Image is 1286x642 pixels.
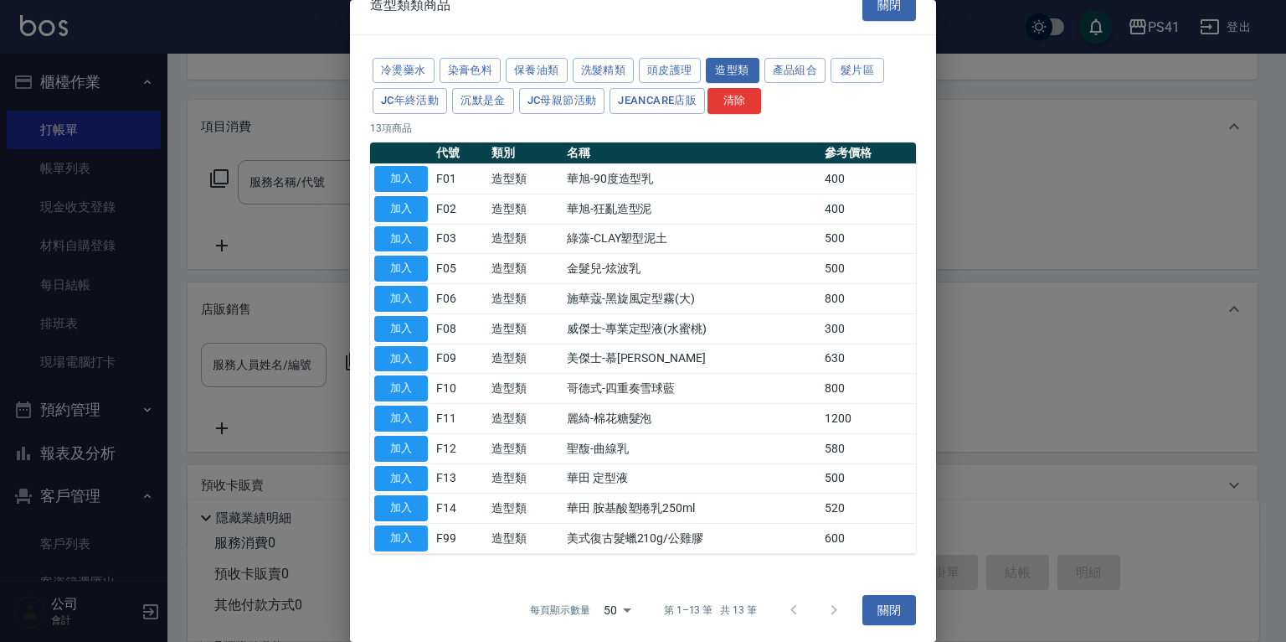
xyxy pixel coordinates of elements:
[432,404,487,434] td: F11
[374,286,428,312] button: 加入
[820,284,916,314] td: 800
[597,588,637,633] div: 50
[370,121,916,136] p: 13 項商品
[563,524,820,554] td: 美式復古髮蠟210g/公雞膠
[506,58,568,84] button: 保養油類
[487,142,563,164] th: 類別
[563,374,820,404] td: 哥德式-四重奏雪球藍
[432,224,487,254] td: F03
[820,374,916,404] td: 800
[487,524,563,554] td: 造型類
[374,166,428,192] button: 加入
[432,284,487,314] td: F06
[820,524,916,554] td: 600
[373,58,435,84] button: 冷燙藥水
[563,254,820,284] td: 金髮兒-炫波乳
[374,495,428,521] button: 加入
[374,466,428,492] button: 加入
[862,595,916,626] button: 關閉
[487,254,563,284] td: 造型類
[820,404,916,434] td: 1200
[563,164,820,194] td: 華旭-90度造型乳
[563,463,820,494] td: 華田 定型液
[487,284,563,314] td: 造型類
[432,433,487,463] td: F12
[487,463,563,494] td: 造型類
[563,284,820,314] td: 施華蔻-黑旋風定型霧(大)
[373,88,447,114] button: JC年終活動
[432,524,487,554] td: F99
[374,316,428,342] button: 加入
[440,58,502,84] button: 染膏色料
[820,164,916,194] td: 400
[374,256,428,282] button: 加入
[374,406,428,432] button: 加入
[820,224,916,254] td: 500
[374,196,428,222] button: 加入
[432,374,487,404] td: F10
[820,313,916,344] td: 300
[432,164,487,194] td: F01
[820,433,916,463] td: 580
[432,254,487,284] td: F05
[487,224,563,254] td: 造型類
[374,346,428,372] button: 加入
[563,224,820,254] td: 綠藻-CLAY塑型泥土
[487,433,563,463] td: 造型類
[563,494,820,524] td: 華田 胺基酸塑捲乳250ml
[820,463,916,494] td: 500
[374,226,428,252] button: 加入
[452,88,514,114] button: 沉默是金
[374,526,428,551] button: 加入
[820,254,916,284] td: 500
[487,374,563,404] td: 造型類
[820,142,916,164] th: 參考價格
[432,344,487,374] td: F09
[820,344,916,374] td: 630
[563,433,820,463] td: 聖馥-曲線乳
[706,58,759,84] button: 造型類
[432,313,487,344] td: F08
[374,375,428,401] button: 加入
[487,404,563,434] td: 造型類
[487,164,563,194] td: 造型類
[563,194,820,224] td: 華旭-狂亂造型泥
[820,494,916,524] td: 520
[563,344,820,374] td: 美傑士-慕[PERSON_NAME]
[487,494,563,524] td: 造型類
[610,88,705,114] button: JeanCare店販
[563,404,820,434] td: 麗綺-棉花糖髮泡
[530,603,590,618] p: 每頁顯示數量
[707,88,761,114] button: 清除
[432,463,487,494] td: F13
[764,58,826,84] button: 產品組合
[519,88,605,114] button: JC母親節活動
[374,436,428,462] button: 加入
[639,58,701,84] button: 頭皮護理
[487,194,563,224] td: 造型類
[487,344,563,374] td: 造型類
[563,313,820,344] td: 威傑士-專業定型液(水蜜桃)
[563,142,820,164] th: 名稱
[831,58,884,84] button: 髮片區
[432,194,487,224] td: F02
[664,603,757,618] p: 第 1–13 筆 共 13 筆
[820,194,916,224] td: 400
[432,494,487,524] td: F14
[487,313,563,344] td: 造型類
[432,142,487,164] th: 代號
[573,58,635,84] button: 洗髮精類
